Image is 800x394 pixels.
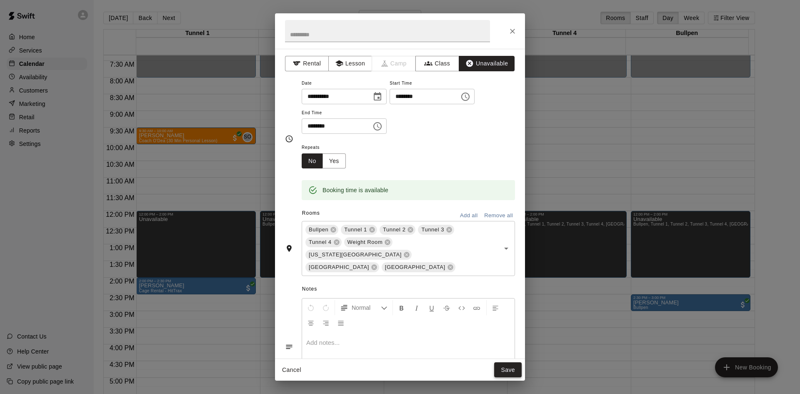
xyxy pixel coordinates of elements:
[304,315,318,330] button: Center Align
[305,250,412,260] div: [US_STATE][GEOGRAPHIC_DATA]
[494,362,522,378] button: Save
[305,237,342,247] div: Tunnel 4
[337,300,391,315] button: Formatting Options
[380,225,416,235] div: Tunnel 2
[369,88,386,105] button: Choose date, selected date is Sep 14, 2025
[319,315,333,330] button: Right Align
[344,237,393,247] div: Weight Room
[322,153,346,169] button: Yes
[372,56,416,71] span: Camps can only be created in the Services page
[322,183,388,198] div: Booking time is available
[304,300,318,315] button: Undo
[455,209,482,222] button: Add all
[305,238,335,246] span: Tunnel 4
[395,300,409,315] button: Format Bold
[285,244,293,253] svg: Rooms
[470,300,484,315] button: Insert Link
[382,263,449,271] span: [GEOGRAPHIC_DATA]
[418,225,454,235] div: Tunnel 3
[285,135,293,143] svg: Timing
[382,262,455,272] div: [GEOGRAPHIC_DATA]
[302,108,387,119] span: End Time
[415,56,459,71] button: Class
[302,153,346,169] div: outlined button group
[505,24,520,39] button: Close
[285,56,329,71] button: Rental
[328,56,372,71] button: Lesson
[457,88,474,105] button: Choose time, selected time is 8:00 AM
[380,226,409,234] span: Tunnel 2
[459,56,515,71] button: Unavailable
[305,225,338,235] div: Bullpen
[302,78,387,89] span: Date
[319,300,333,315] button: Redo
[455,300,469,315] button: Insert Code
[341,226,370,234] span: Tunnel 1
[302,283,515,296] span: Notes
[302,142,352,153] span: Repeats
[352,304,381,312] span: Normal
[305,226,332,234] span: Bullpen
[344,238,386,246] span: Weight Room
[285,343,293,351] svg: Notes
[488,300,502,315] button: Left Align
[305,263,372,271] span: [GEOGRAPHIC_DATA]
[500,243,512,254] button: Open
[302,153,323,169] button: No
[334,315,348,330] button: Justify Align
[305,251,405,259] span: [US_STATE][GEOGRAPHIC_DATA]
[302,210,320,216] span: Rooms
[305,262,379,272] div: [GEOGRAPHIC_DATA]
[341,225,377,235] div: Tunnel 1
[418,226,447,234] span: Tunnel 3
[482,209,515,222] button: Remove all
[369,118,386,135] button: Choose time, selected time is 9:00 AM
[425,300,439,315] button: Format Underline
[390,78,475,89] span: Start Time
[410,300,424,315] button: Format Italics
[278,362,305,378] button: Cancel
[440,300,454,315] button: Format Strikethrough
